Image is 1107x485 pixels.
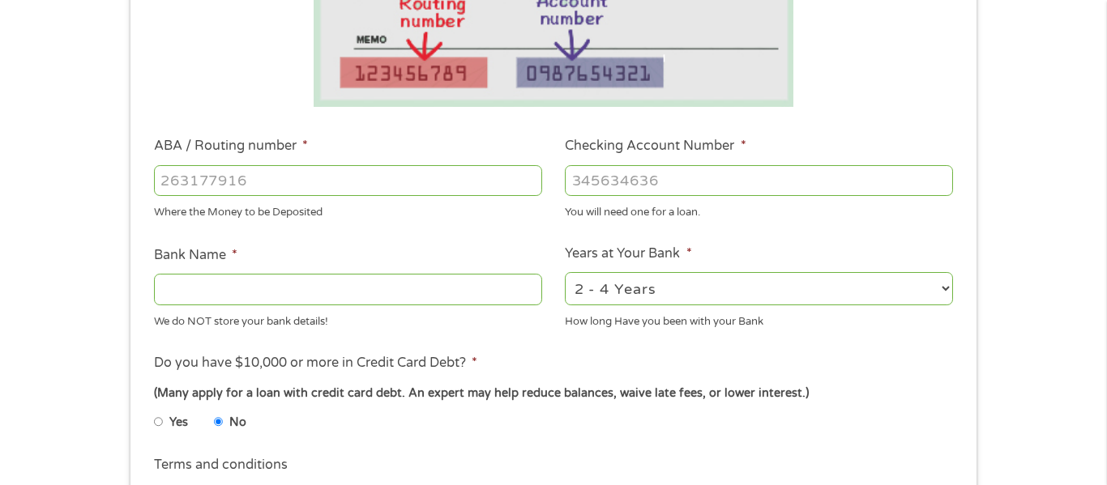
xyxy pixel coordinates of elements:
div: We do NOT store your bank details! [154,308,542,330]
input: 345634636 [565,165,953,196]
div: How long Have you been with your Bank [565,308,953,330]
label: No [229,414,246,432]
label: ABA / Routing number [154,138,308,155]
label: Terms and conditions [154,457,288,474]
label: Bank Name [154,247,237,264]
input: 263177916 [154,165,542,196]
label: Years at Your Bank [565,245,691,262]
div: (Many apply for a loan with credit card debt. An expert may help reduce balances, waive late fees... [154,385,953,402]
label: Checking Account Number [565,138,746,155]
div: You will need one for a loan. [565,199,953,221]
div: Where the Money to be Deposited [154,199,542,221]
label: Yes [169,414,188,432]
label: Do you have $10,000 or more in Credit Card Debt? [154,355,477,372]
